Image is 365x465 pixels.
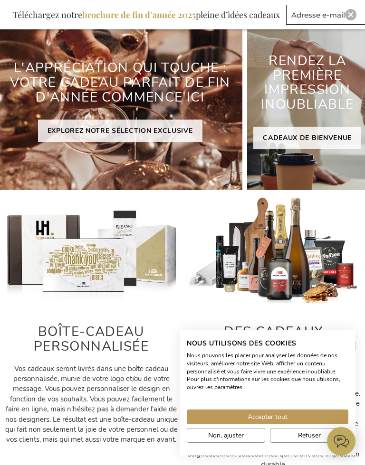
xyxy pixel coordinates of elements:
[187,352,348,391] p: Nous pouvons les placer pour analyser les données de nos visiteurs, améliorer notre site Web, aff...
[5,364,178,445] p: Vos cadeaux seront livrés dans une boîte cadeau personnalisée, munie de votre logo et/ou de votre...
[187,428,265,443] button: Ajustez les préférences de cookie
[187,325,360,368] h2: DES CADEAUX D'AFFAIRES QUI ONT UN IMPACT
[187,409,348,424] button: Accepter tous les cookies
[5,325,178,354] h2: BOÎTE-CADEAU PERSONNALISÉE
[187,197,360,305] img: Cadeaux personnalisés pour les clients et les employés avec impact
[248,412,288,422] span: Accepter tout
[253,127,361,149] a: CADEAUX DE BIENVENUE
[9,5,284,25] div: Téléchargez notre pleine d’idées cadeaux
[5,197,178,305] img: Gepersonaliseerde relatiegeschenken voor personeel en klanten
[298,430,321,440] span: Refuser
[345,9,356,20] div: Close
[208,430,244,440] span: Non, ajuster
[187,339,348,348] h2: Nous utilisons des cookies
[270,428,348,443] button: Refuser tous les cookies
[348,12,354,18] img: Close
[327,427,355,456] iframe: belco-activator-frame
[38,120,202,142] a: EXPLOREZ NOTRE SÉLECTION EXCLUSIVE
[82,9,196,20] b: brochure de fin d’année 2025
